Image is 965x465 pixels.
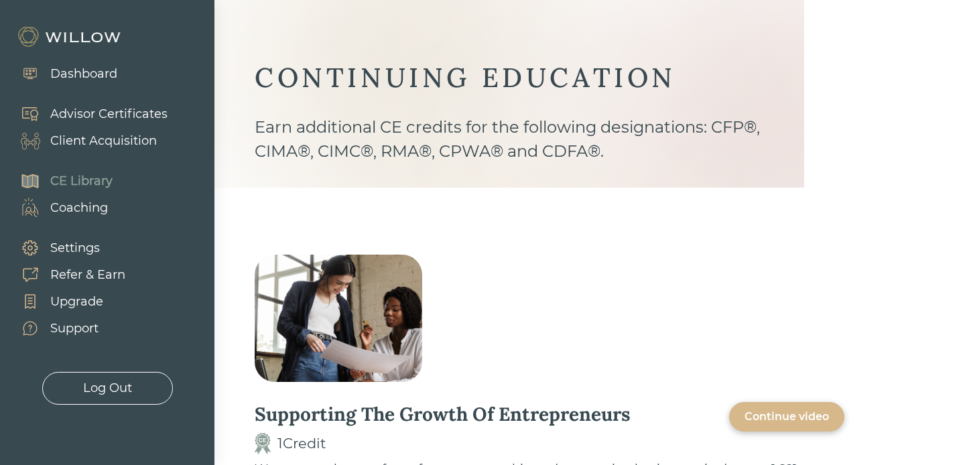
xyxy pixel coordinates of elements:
[255,402,631,426] div: Supporting The Growth Of Entrepreneurs
[17,26,124,48] img: Willow
[255,115,764,188] div: Earn additional CE credits for the following designations: CFP®, CIMA®, CIMC®, RMA®, CPWA® and CD...
[7,60,117,87] a: Dashboard
[7,261,125,288] a: Refer & Earn
[7,235,125,261] a: Settings
[50,320,99,338] div: Support
[50,172,113,190] div: CE Library
[255,60,764,95] div: CONTINUING EDUCATION
[50,132,157,150] div: Client Acquisition
[7,288,125,315] a: Upgrade
[50,293,103,311] div: Upgrade
[50,239,100,257] div: Settings
[50,199,108,217] div: Coaching
[83,379,132,397] div: Log Out
[50,65,117,83] div: Dashboard
[7,194,113,221] a: Coaching
[50,266,125,284] div: Refer & Earn
[7,168,113,194] a: CE Library
[7,101,168,127] a: Advisor Certificates
[50,105,168,123] div: Advisor Certificates
[7,127,168,154] a: Client Acquisition
[745,409,829,425] div: Continue video
[277,433,326,454] div: 1 Credit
